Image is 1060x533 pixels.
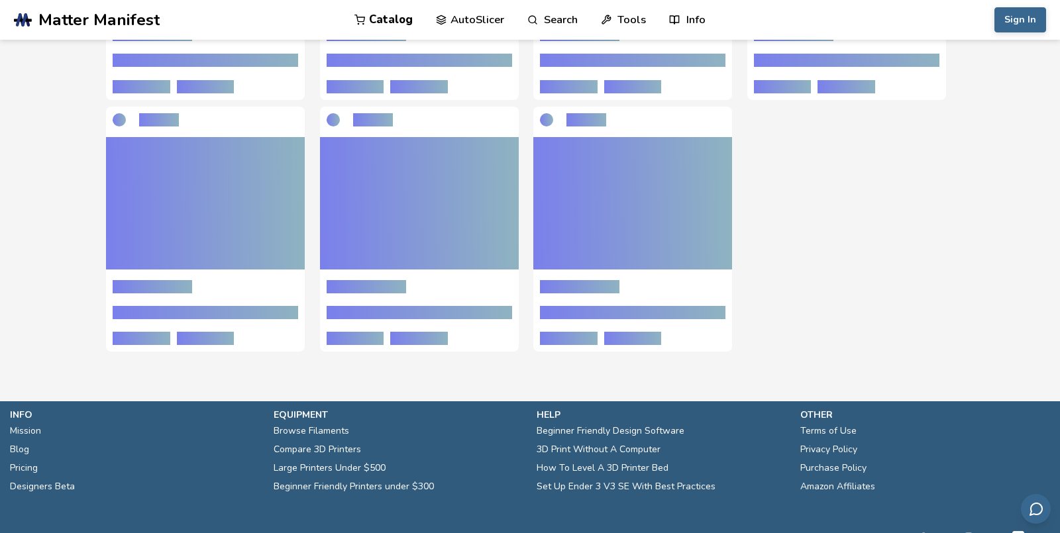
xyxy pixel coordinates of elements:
a: How To Level A 3D Printer Bed [537,459,668,477]
p: info [10,408,260,422]
button: Send feedback via email [1021,494,1051,524]
p: equipment [274,408,524,422]
a: Set Up Ender 3 V3 SE With Best Practices [537,477,715,496]
a: Browse Filaments [274,422,349,440]
p: other [800,408,1051,422]
a: Blog [10,440,29,459]
a: Large Printers Under $500 [274,459,386,477]
a: Purchase Policy [800,459,867,477]
a: Mission [10,422,41,440]
a: Beginner Friendly Printers under $300 [274,477,434,496]
p: help [537,408,787,422]
button: Sign In [994,7,1046,32]
a: Compare 3D Printers [274,440,361,459]
a: Beginner Friendly Design Software [537,422,684,440]
span: Matter Manifest [38,11,160,29]
a: Privacy Policy [800,440,857,459]
a: Pricing [10,459,38,477]
a: 3D Print Without A Computer [537,440,661,459]
a: Amazon Affiliates [800,477,875,496]
a: Designers Beta [10,477,75,496]
a: Terms of Use [800,422,857,440]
